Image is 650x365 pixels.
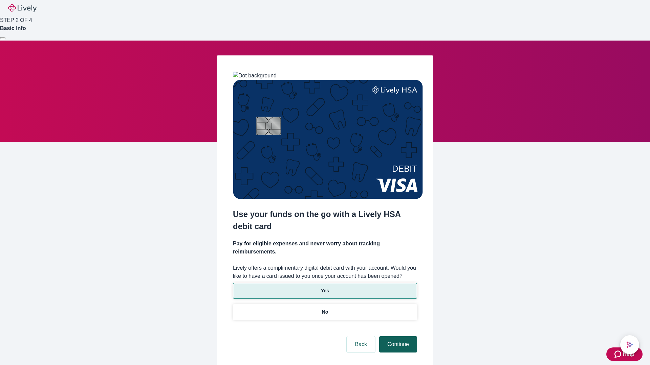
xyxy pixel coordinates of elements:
p: Yes [321,287,329,294]
button: Yes [233,283,417,299]
img: Dot background [233,72,277,80]
button: chat [620,335,639,354]
img: Lively [8,4,37,12]
svg: Lively AI Assistant [626,341,633,348]
svg: Zendesk support icon [614,350,623,358]
span: Help [623,350,634,358]
img: Debit card [233,80,423,199]
button: Continue [379,336,417,352]
button: Back [347,336,375,352]
h4: Pay for eligible expenses and never worry about tracking reimbursements. [233,240,417,256]
button: No [233,304,417,320]
button: Zendesk support iconHelp [606,347,643,361]
p: No [322,309,328,316]
label: Lively offers a complimentary digital debit card with your account. Would you like to have a card... [233,264,417,280]
h2: Use your funds on the go with a Lively HSA debit card [233,208,417,233]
